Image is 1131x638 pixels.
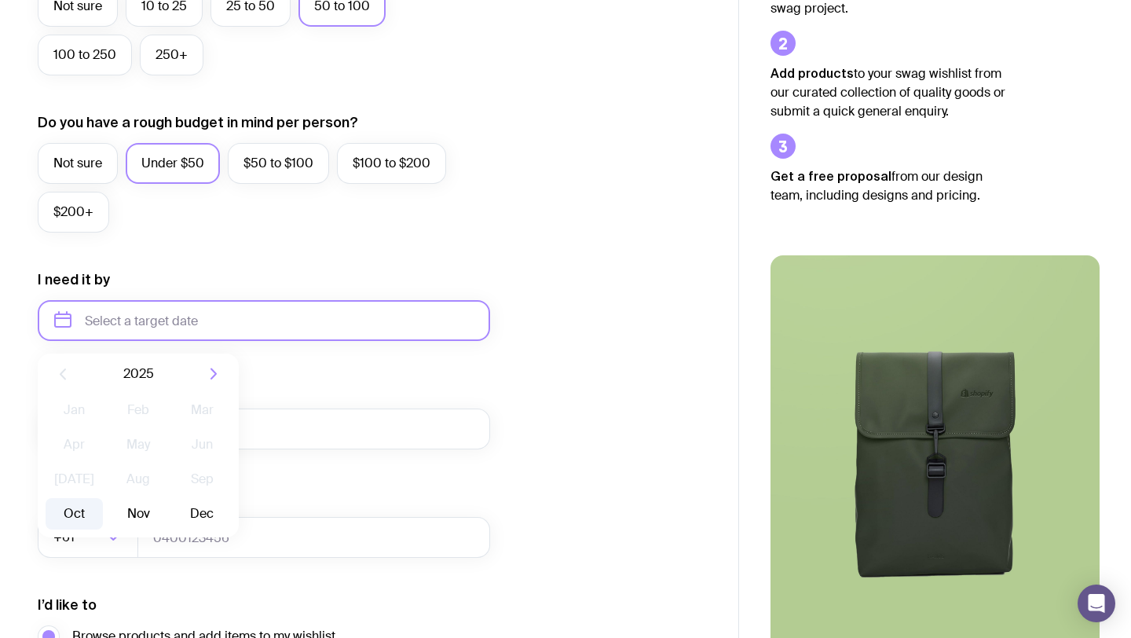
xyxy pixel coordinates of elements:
button: Apr [46,429,103,460]
button: Aug [109,464,167,495]
div: Open Intercom Messenger [1078,585,1115,622]
button: Sep [174,464,231,495]
label: Under $50 [126,143,220,184]
button: Mar [174,394,231,426]
span: +61 [53,517,78,558]
label: Do you have a rough budget in mind per person? [38,113,358,132]
div: Search for option [38,517,138,558]
input: 0400123456 [137,517,490,558]
button: May [109,429,167,460]
label: I’d like to [38,596,97,614]
button: Feb [109,394,167,426]
label: $200+ [38,192,109,233]
button: Jun [174,429,231,460]
p: from our design team, including designs and pricing. [770,167,1006,205]
label: 250+ [140,35,203,75]
label: $50 to $100 [228,143,329,184]
strong: Get a free proposal [770,169,891,183]
input: you@email.com [38,409,490,449]
label: 100 to 250 [38,35,132,75]
button: Oct [46,498,103,530]
label: I need it by [38,270,110,289]
button: Dec [174,498,231,530]
label: Not sure [38,143,118,184]
input: Select a target date [38,300,490,341]
strong: Add products [770,66,854,80]
button: [DATE] [46,464,103,495]
label: $100 to $200 [337,143,446,184]
button: Jan [46,394,103,426]
button: Nov [109,498,167,530]
span: 2025 [123,365,154,383]
p: to your swag wishlist from our curated collection of quality goods or submit a quick general enqu... [770,64,1006,121]
input: Search for option [78,517,102,558]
